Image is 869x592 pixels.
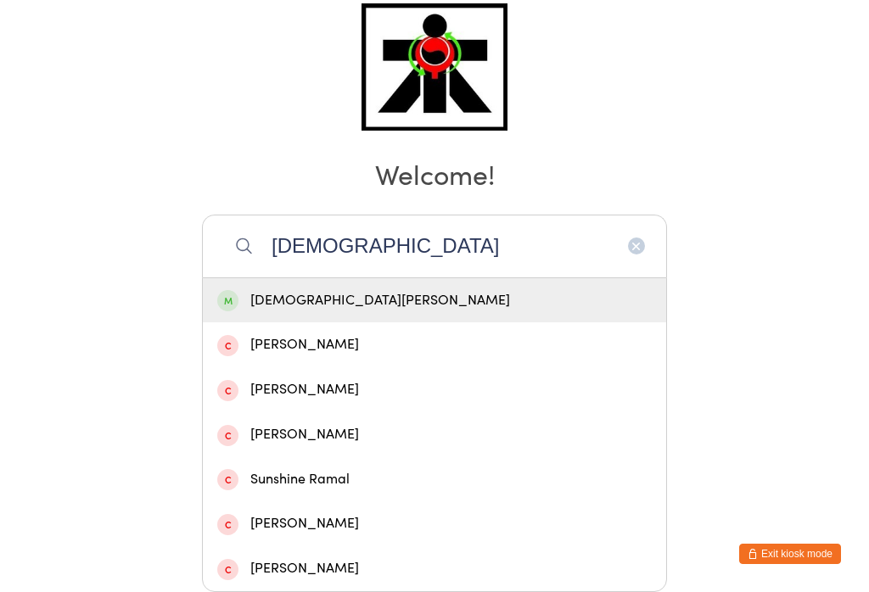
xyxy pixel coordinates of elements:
[217,378,652,401] div: [PERSON_NAME]
[217,557,652,580] div: [PERSON_NAME]
[217,468,652,491] div: Sunshine Ramal
[217,289,652,312] div: [DEMOGRAPHIC_DATA][PERSON_NAME]
[202,215,667,277] input: Search
[217,333,652,356] div: [PERSON_NAME]
[362,3,507,131] img: ATI Martial Arts Joondalup
[217,512,652,535] div: [PERSON_NAME]
[17,154,852,193] h2: Welcome!
[217,423,652,446] div: [PERSON_NAME]
[739,544,841,564] button: Exit kiosk mode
